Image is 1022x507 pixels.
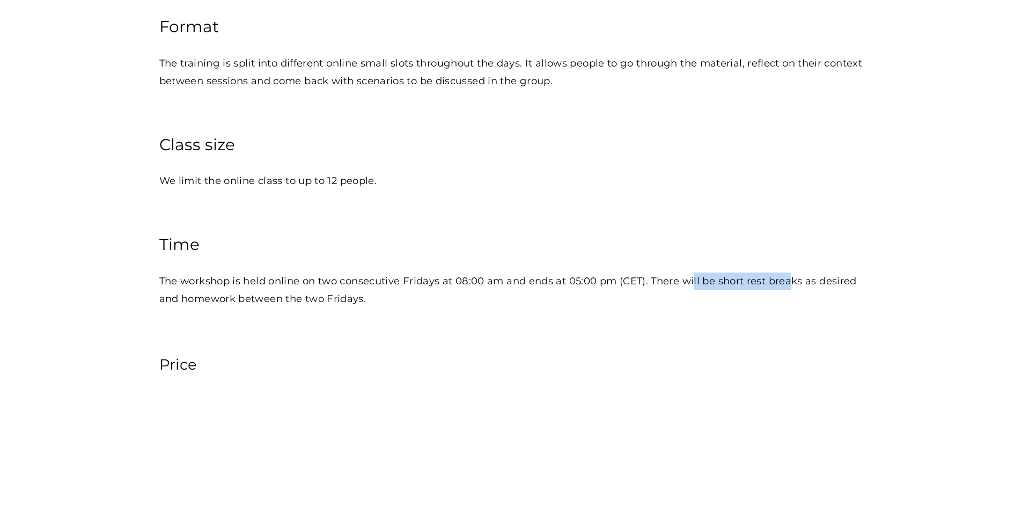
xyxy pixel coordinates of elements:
p: The workshop is held online on two consecutive Fridays at 08:00 am and ends at 05:00 pm (CET). Th... [159,273,863,308]
p: Price [159,351,863,378]
h4: Format [159,16,863,38]
p: The training is split into different online small slots throughout the days. It allows people to ... [159,55,863,90]
h4: Time [159,233,863,255]
h4: Class size [159,134,863,156]
p: We limit the online class to up to 12 people. [159,172,863,190]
